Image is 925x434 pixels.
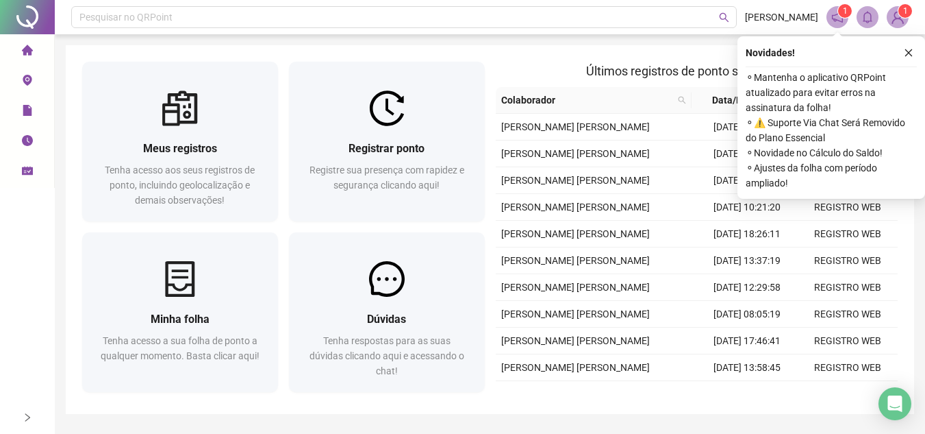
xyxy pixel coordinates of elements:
span: 1 [903,6,908,16]
span: Tenha respostas para as suas dúvidas clicando aqui e acessando o chat! [309,335,464,376]
a: Registrar pontoRegistre sua presença com rapidez e segurança clicando aqui! [289,62,485,221]
sup: Atualize o seu contato no menu Meus Dados [898,4,912,18]
span: Dúvidas [367,313,406,326]
span: [PERSON_NAME] [PERSON_NAME] [501,148,650,159]
span: search [675,90,689,110]
img: 87900 [887,7,908,27]
div: Open Intercom Messenger [878,387,911,420]
a: Minha folhaTenha acesso a sua folha de ponto a qualquer momento. Basta clicar aqui! [82,232,278,392]
span: notification [831,11,844,23]
td: REGISTRO WEB [797,301,898,328]
span: file [22,99,33,126]
sup: 1 [838,4,852,18]
span: [PERSON_NAME] [PERSON_NAME] [501,121,650,132]
a: Meus registrosTenha acesso aos seus registros de ponto, incluindo geolocalização e demais observa... [82,62,278,221]
span: [PERSON_NAME] [PERSON_NAME] [501,335,650,346]
td: [DATE] 12:56:31 [696,381,797,408]
span: schedule [22,159,33,186]
span: ⚬ Ajustes da folha com período ampliado! [746,160,917,191]
span: ⚬ ⚠️ Suporte Via Chat Será Removido do Plano Essencial [746,115,917,145]
span: Tenha acesso a sua folha de ponto a qualquer momento. Basta clicar aqui! [101,335,259,361]
span: [PERSON_NAME] [PERSON_NAME] [501,175,650,186]
th: Data/Hora [692,87,789,114]
td: [DATE] 17:46:41 [696,328,797,354]
span: Novidades ! [746,45,795,60]
span: [PERSON_NAME] [PERSON_NAME] [501,202,650,213]
a: DúvidasTenha respostas para as suas dúvidas clicando aqui e acessando o chat! [289,232,485,392]
span: Colaborador [501,93,672,108]
td: REGISTRO WEB [797,381,898,408]
span: search [678,96,686,104]
span: Últimos registros de ponto sincronizados [586,64,807,78]
span: [PERSON_NAME] [PERSON_NAME] [501,282,650,293]
span: [PERSON_NAME] [745,10,818,25]
td: [DATE] 18:26:11 [696,221,797,248]
td: [DATE] 08:05:19 [696,301,797,328]
td: REGISTRO WEB [797,354,898,381]
span: [PERSON_NAME] [PERSON_NAME] [501,255,650,266]
td: [DATE] 13:37:19 [696,248,797,274]
span: Minha folha [151,313,210,326]
span: [PERSON_NAME] [PERSON_NAME] [501,309,650,320]
span: ⚬ Mantenha o aplicativo QRPoint atualizado para evitar erros na assinatura da folha! [746,70,917,115]
td: [DATE] 10:21:20 [696,194,797,221]
td: REGISTRO WEB [797,328,898,354]
span: Meus registros [143,142,217,155]
td: [DATE] 12:29:58 [696,274,797,301]
span: home [22,38,33,66]
td: [DATE] 13:58:45 [696,354,797,381]
span: Data/Hora [697,93,773,108]
td: REGISTRO WEB [797,274,898,301]
span: bell [861,11,874,23]
td: [DATE] 20:21:48 [696,114,797,141]
span: [PERSON_NAME] [PERSON_NAME] [501,228,650,239]
span: Tenha acesso aos seus registros de ponto, incluindo geolocalização e demais observações! [105,165,255,206]
span: [PERSON_NAME] [PERSON_NAME] [501,362,650,373]
span: ⚬ Novidade no Cálculo do Saldo! [746,145,917,160]
span: Registre sua presença com rapidez e segurança clicando aqui! [309,165,464,191]
span: 1 [843,6,848,16]
span: clock-circle [22,129,33,156]
td: REGISTRO WEB [797,221,898,248]
span: environment [22,69,33,96]
td: [DATE] 13:58:11 [696,141,797,167]
span: Registrar ponto [349,142,425,155]
td: REGISTRO WEB [797,248,898,274]
td: REGISTRO WEB [797,194,898,221]
td: [DATE] 12:54:08 [696,167,797,194]
span: right [23,413,32,422]
span: close [904,48,913,58]
span: search [719,12,729,23]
